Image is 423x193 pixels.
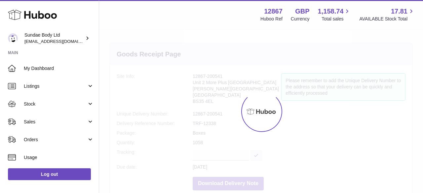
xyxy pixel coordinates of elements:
[295,7,309,16] strong: GBP
[8,168,91,180] a: Log out
[24,32,84,45] div: Sundae Body Ltd
[264,7,283,16] strong: 12867
[359,16,415,22] span: AVAILABLE Stock Total
[24,137,87,143] span: Orders
[8,33,18,43] img: internalAdmin-12867@internal.huboo.com
[24,119,87,125] span: Sales
[291,16,310,22] div: Currency
[318,7,344,16] span: 1,158.74
[24,101,87,107] span: Stock
[391,7,407,16] span: 17.81
[24,39,97,44] span: [EMAIL_ADDRESS][DOMAIN_NAME]
[24,65,94,72] span: My Dashboard
[24,83,87,89] span: Listings
[24,154,94,161] span: Usage
[260,16,283,22] div: Huboo Ref
[322,16,351,22] span: Total sales
[359,7,415,22] a: 17.81 AVAILABLE Stock Total
[318,7,351,22] a: 1,158.74 Total sales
